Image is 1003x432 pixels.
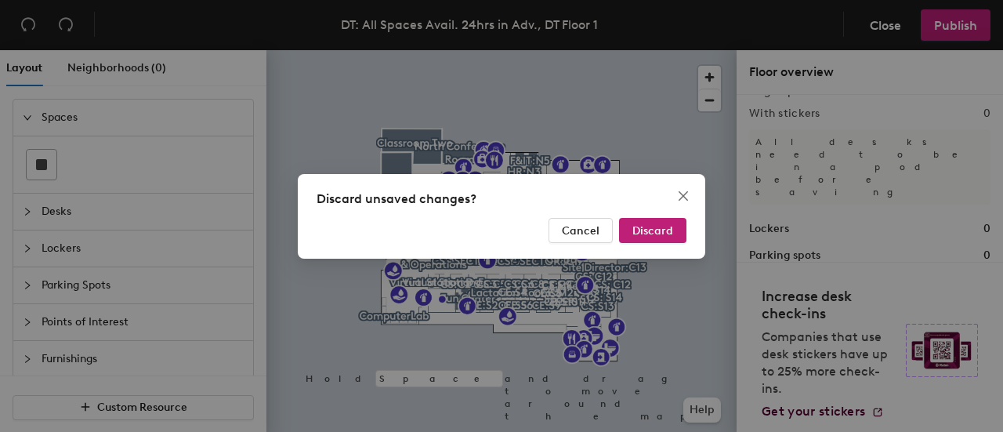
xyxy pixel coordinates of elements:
span: Cancel [562,223,599,237]
span: Discard [632,223,673,237]
button: Discard [619,218,686,243]
span: close [677,190,690,202]
div: Discard unsaved changes? [317,190,686,209]
button: Close [671,183,696,209]
button: Cancel [549,218,613,243]
span: Close [671,190,696,202]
